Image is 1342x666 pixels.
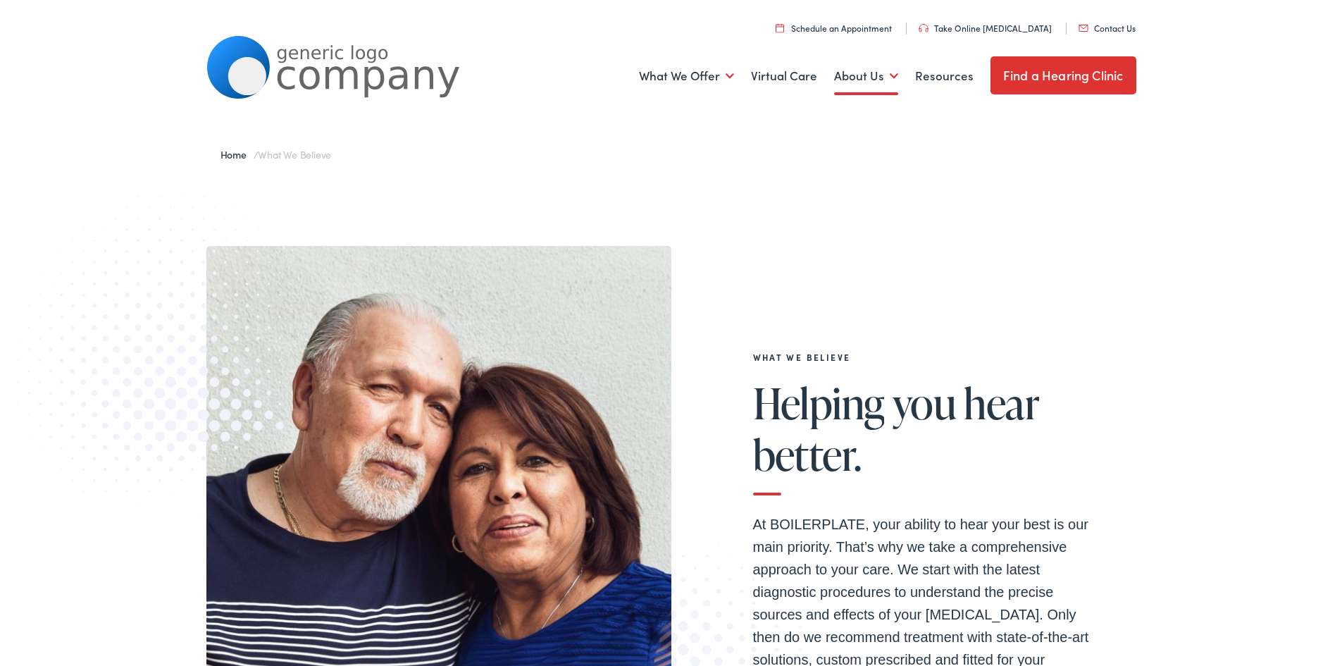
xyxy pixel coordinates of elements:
[753,431,862,478] span: better.
[915,50,974,102] a: Resources
[964,380,1039,426] span: hear
[776,22,892,34] a: Schedule an Appointment
[776,23,784,32] img: utility icon
[1079,22,1136,34] a: Contact Us
[751,50,817,102] a: Virtual Care
[834,50,898,102] a: About Us
[639,50,734,102] a: What We Offer
[753,352,1091,362] h2: What We Believe
[893,380,956,426] span: you
[990,56,1136,94] a: Find a Hearing Clinic
[919,22,1052,34] a: Take Online [MEDICAL_DATA]
[1079,25,1088,32] img: utility icon
[919,24,928,32] img: utility icon
[753,380,885,426] span: Helping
